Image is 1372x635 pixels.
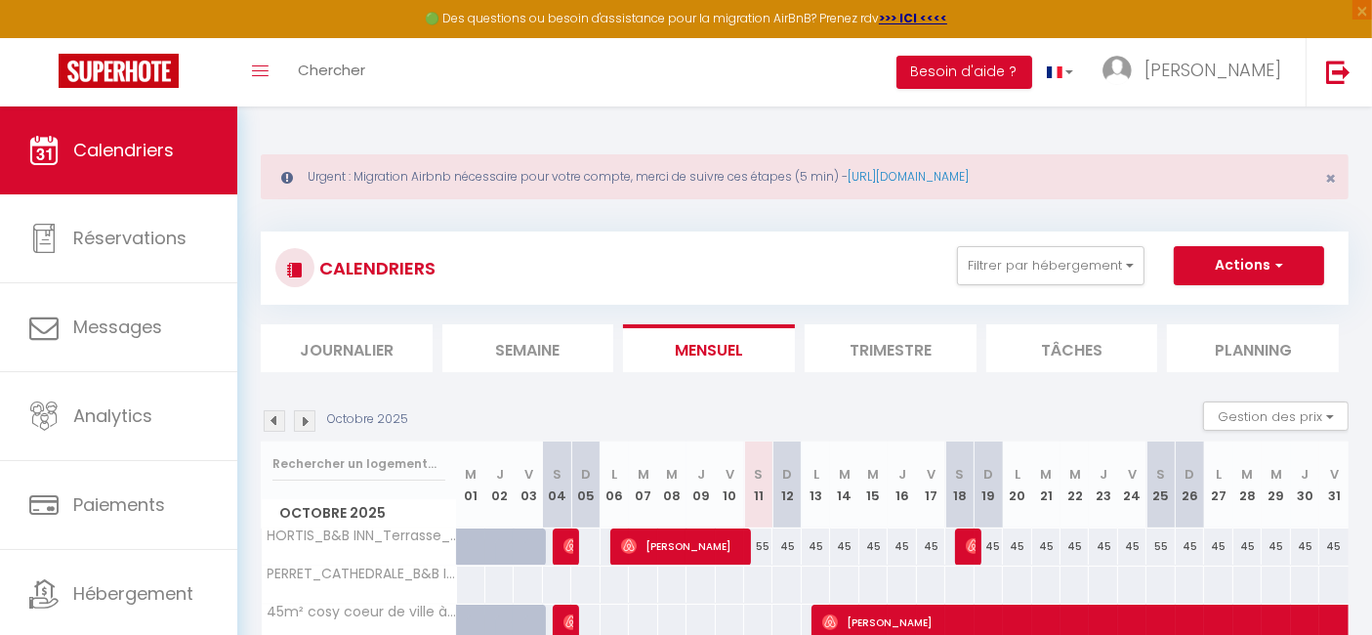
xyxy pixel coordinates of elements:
[283,38,380,106] a: Chercher
[265,605,460,619] span: 45m² cosy coeur de ville à 4 min de la cathédrale
[975,442,1003,529] th: 19
[601,442,629,529] th: 06
[888,442,916,529] th: 16
[658,442,686,529] th: 08
[1146,529,1175,565] div: 55
[265,529,460,543] span: HORTIS_B&B INN_Terrasse_ centre ville_WIFI/NETFLIX
[726,465,734,484] abbr: V
[1060,442,1089,529] th: 22
[966,528,976,565] span: [PERSON_NAME]
[1102,56,1132,85] img: ...
[1144,58,1281,82] span: [PERSON_NAME]
[896,56,1032,89] button: Besoin d'aide ?
[927,465,935,484] abbr: V
[261,154,1349,199] div: Urgent : Migration Airbnb nécessaire pour votre compte, merci de suivre ces étapes (5 min) -
[898,465,906,484] abbr: J
[457,442,485,529] th: 01
[1241,465,1253,484] abbr: M
[772,529,801,565] div: 45
[1032,529,1060,565] div: 45
[73,581,193,606] span: Hébergement
[553,465,561,484] abbr: S
[629,442,657,529] th: 07
[1185,465,1195,484] abbr: D
[957,246,1144,285] button: Filtrer par hébergement
[1060,529,1089,565] div: 45
[638,465,649,484] abbr: M
[261,324,433,372] li: Journalier
[868,465,880,484] abbr: M
[1176,529,1204,565] div: 45
[830,442,858,529] th: 14
[314,246,436,290] h3: CALENDRIERS
[485,442,514,529] th: 02
[1089,529,1117,565] div: 45
[986,324,1158,372] li: Tâches
[782,465,792,484] abbr: D
[1100,465,1107,484] abbr: J
[754,465,763,484] abbr: S
[686,442,715,529] th: 09
[1203,402,1349,431] button: Gestion des prix
[1233,442,1262,529] th: 28
[1319,529,1349,565] div: 45
[621,528,744,565] span: [PERSON_NAME]
[1032,442,1060,529] th: 21
[917,529,945,565] div: 45
[1325,166,1336,190] span: ×
[1330,465,1339,484] abbr: V
[1270,465,1282,484] abbr: M
[888,529,916,565] div: 45
[1326,60,1351,84] img: logout
[772,442,801,529] th: 12
[813,465,819,484] abbr: L
[298,60,365,80] span: Chercher
[73,138,174,162] span: Calendriers
[697,465,705,484] abbr: J
[1015,465,1020,484] abbr: L
[1003,442,1031,529] th: 20
[955,465,964,484] abbr: S
[1118,442,1146,529] th: 24
[802,529,830,565] div: 45
[1216,465,1222,484] abbr: L
[917,442,945,529] th: 17
[1291,442,1319,529] th: 30
[73,315,162,339] span: Messages
[666,465,678,484] abbr: M
[1128,465,1137,484] abbr: V
[744,442,772,529] th: 11
[1176,442,1204,529] th: 26
[1118,529,1146,565] div: 45
[859,529,888,565] div: 45
[1291,529,1319,565] div: 45
[1089,442,1117,529] th: 23
[563,528,573,565] span: [PERSON_NAME]
[1233,529,1262,565] div: 45
[1325,170,1336,188] button: Close
[975,529,1003,565] div: 45
[1319,442,1349,529] th: 31
[1301,465,1309,484] abbr: J
[1204,529,1232,565] div: 45
[581,465,591,484] abbr: D
[262,499,456,528] span: Octobre 2025
[1262,529,1290,565] div: 45
[611,465,617,484] abbr: L
[1204,442,1232,529] th: 27
[59,54,179,88] img: Super Booking
[1088,38,1306,106] a: ... [PERSON_NAME]
[1146,442,1175,529] th: 25
[848,168,969,185] a: [URL][DOMAIN_NAME]
[859,442,888,529] th: 15
[879,10,947,26] a: >>> ICI <<<<
[1157,465,1166,484] abbr: S
[830,529,858,565] div: 45
[1069,465,1081,484] abbr: M
[983,465,993,484] abbr: D
[1003,529,1031,565] div: 45
[73,403,152,428] span: Analytics
[442,324,614,372] li: Semaine
[327,410,408,429] p: Octobre 2025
